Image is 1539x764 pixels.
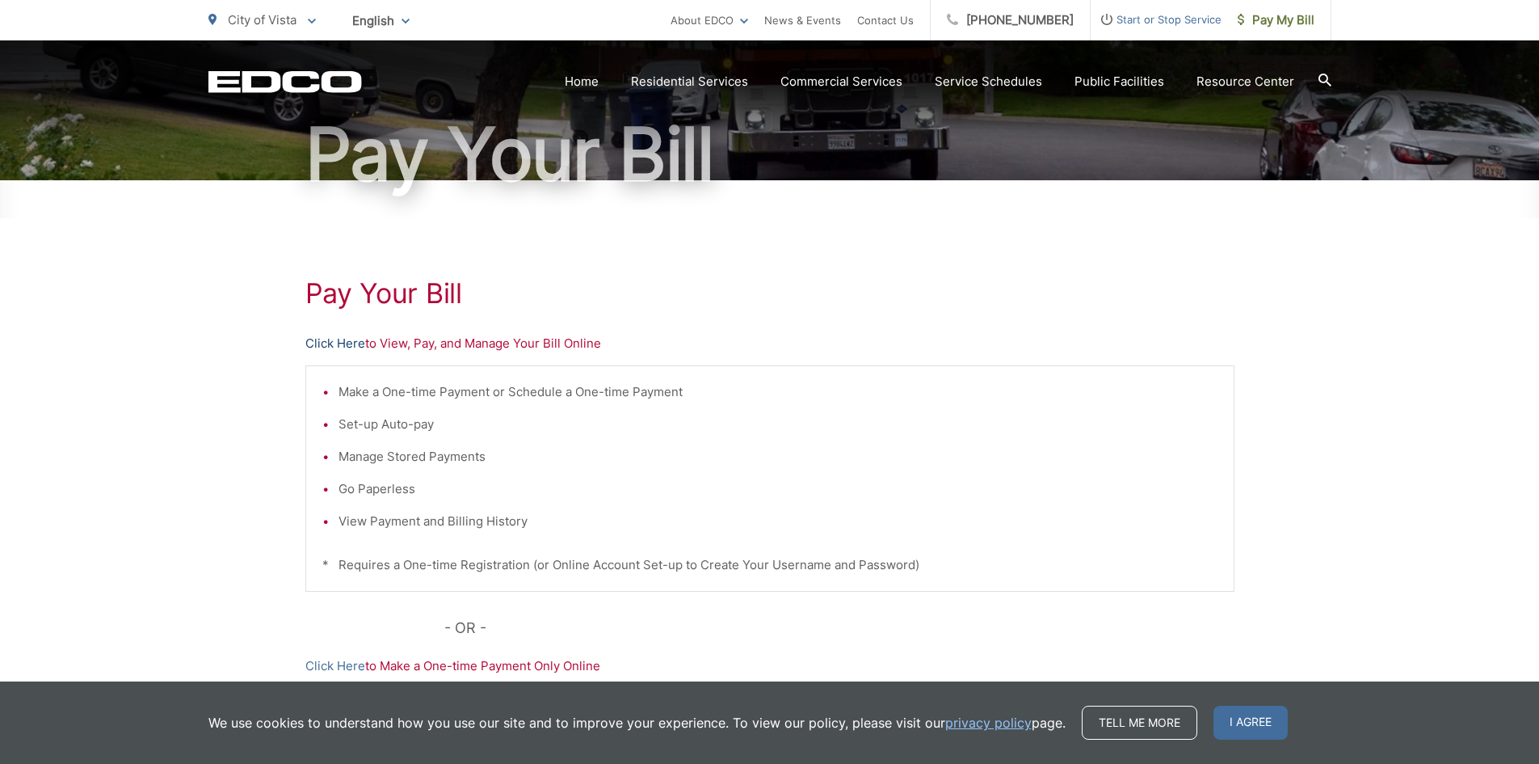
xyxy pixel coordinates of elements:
[305,334,1234,353] p: to View, Pay, and Manage Your Bill Online
[764,11,841,30] a: News & Events
[1213,706,1288,740] span: I agree
[305,656,1234,676] p: to Make a One-time Payment Only Online
[1196,72,1294,91] a: Resource Center
[857,11,914,30] a: Contact Us
[631,72,748,91] a: Residential Services
[565,72,599,91] a: Home
[1074,72,1164,91] a: Public Facilities
[338,479,1217,499] li: Go Paperless
[208,713,1066,732] p: We use cookies to understand how you use our site and to improve your experience. To view our pol...
[208,70,362,93] a: EDCD logo. Return to the homepage.
[338,382,1217,402] li: Make a One-time Payment or Schedule a One-time Payment
[338,512,1217,531] li: View Payment and Billing History
[1238,11,1314,30] span: Pay My Bill
[338,447,1217,466] li: Manage Stored Payments
[208,114,1331,195] h1: Pay Your Bill
[780,72,902,91] a: Commercial Services
[935,72,1042,91] a: Service Schedules
[338,415,1217,434] li: Set-up Auto-pay
[1082,706,1197,740] a: Tell me more
[444,616,1234,640] p: - OR -
[340,6,422,35] span: English
[945,713,1032,732] a: privacy policy
[671,11,748,30] a: About EDCO
[305,277,1234,310] h1: Pay Your Bill
[305,334,365,353] a: Click Here
[305,656,365,676] a: Click Here
[322,555,1217,575] p: * Requires a One-time Registration (or Online Account Set-up to Create Your Username and Password)
[228,12,296,27] span: City of Vista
